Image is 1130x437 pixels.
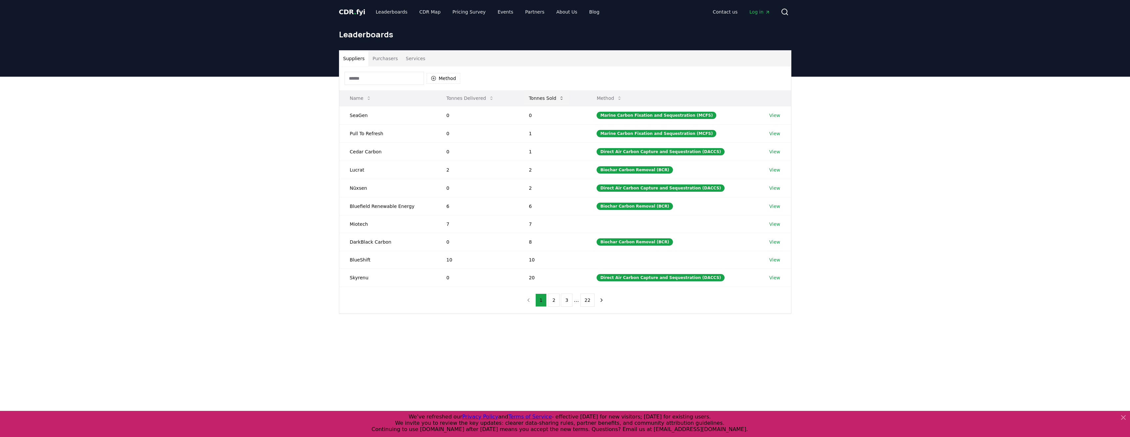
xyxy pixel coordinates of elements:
[339,179,436,197] td: Nūxsen
[339,197,436,215] td: Bluefield Renewable Energy
[518,233,586,251] td: 8
[584,6,605,18] a: Blog
[339,142,436,161] td: Cedar Carbon
[518,197,586,215] td: 6
[339,233,436,251] td: DarkBlack Carbon
[339,106,436,124] td: SeaGen
[597,274,725,281] div: Direct Air Carbon Capture and Sequestration (DACCS)
[436,197,518,215] td: 6
[520,6,550,18] a: Partners
[339,29,791,40] h1: Leaderboards
[436,251,518,268] td: 10
[345,92,377,105] button: Name
[339,215,436,233] td: Miotech
[447,6,491,18] a: Pricing Survey
[769,130,780,137] a: View
[518,268,586,287] td: 20
[427,73,461,84] button: Method
[769,239,780,245] a: View
[436,161,518,179] td: 2
[339,161,436,179] td: Lucrat
[518,161,586,179] td: 2
[535,294,547,307] button: 1
[354,8,356,16] span: .
[436,124,518,142] td: 0
[769,148,780,155] a: View
[548,294,560,307] button: 2
[339,51,369,66] button: Suppliers
[749,9,770,15] span: Log in
[551,6,582,18] a: About Us
[518,179,586,197] td: 2
[597,130,716,137] div: Marine Carbon Fixation and Sequestration (MCFS)
[518,215,586,233] td: 7
[518,106,586,124] td: 0
[769,185,780,191] a: View
[597,166,673,174] div: Biochar Carbon Removal (BCR)
[492,6,519,18] a: Events
[339,268,436,287] td: Skyrenu
[370,6,413,18] a: Leaderboards
[769,221,780,227] a: View
[339,7,365,17] a: CDR.fyi
[769,167,780,173] a: View
[707,6,743,18] a: Contact us
[574,296,579,304] li: ...
[441,92,499,105] button: Tonnes Delivered
[518,142,586,161] td: 1
[523,92,569,105] button: Tonnes Sold
[370,6,605,18] nav: Main
[414,6,446,18] a: CDR Map
[769,257,780,263] a: View
[518,251,586,268] td: 10
[368,51,402,66] button: Purchasers
[339,8,365,16] span: CDR fyi
[436,179,518,197] td: 0
[597,238,673,246] div: Biochar Carbon Removal (BCR)
[769,112,780,119] a: View
[436,106,518,124] td: 0
[591,92,627,105] button: Method
[436,268,518,287] td: 0
[769,203,780,210] a: View
[597,203,673,210] div: Biochar Carbon Removal (BCR)
[436,215,518,233] td: 7
[436,142,518,161] td: 0
[436,233,518,251] td: 0
[707,6,775,18] nav: Main
[744,6,775,18] a: Log in
[561,294,572,307] button: 3
[339,251,436,268] td: BlueShift
[769,274,780,281] a: View
[580,294,595,307] button: 22
[596,294,607,307] button: next page
[402,51,429,66] button: Services
[597,112,716,119] div: Marine Carbon Fixation and Sequestration (MCFS)
[597,148,725,155] div: Direct Air Carbon Capture and Sequestration (DACCS)
[597,184,725,192] div: Direct Air Carbon Capture and Sequestration (DACCS)
[518,124,586,142] td: 1
[339,124,436,142] td: Pull To Refresh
